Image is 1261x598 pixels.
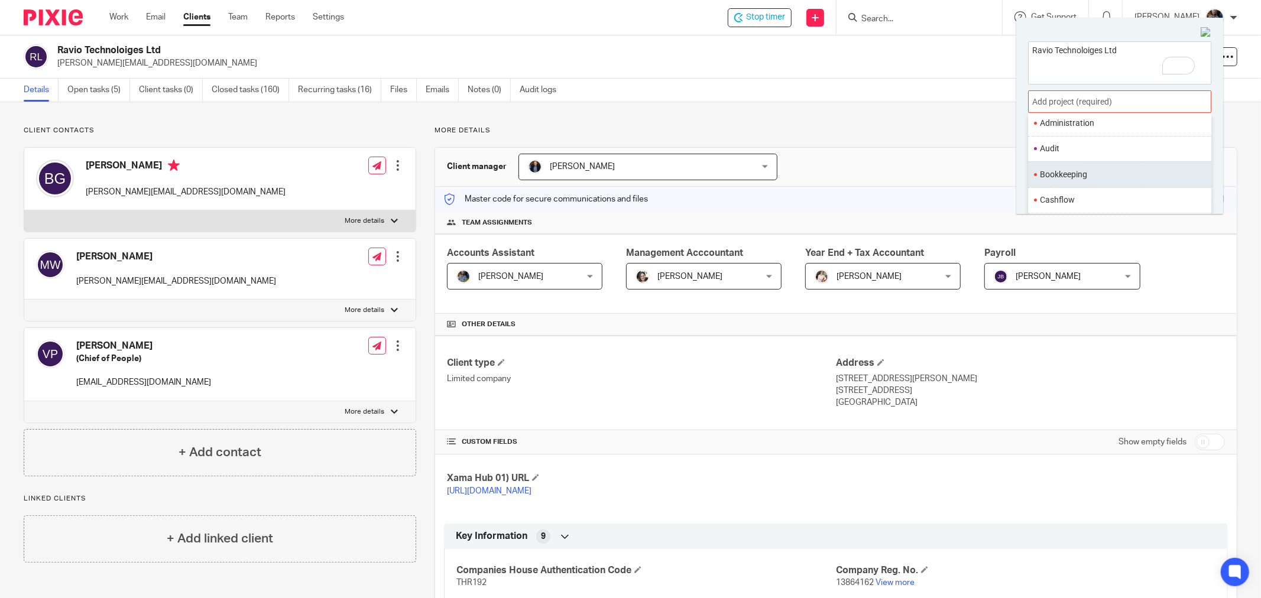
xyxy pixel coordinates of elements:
p: [GEOGRAPHIC_DATA] [836,396,1225,408]
h3: Client manager [447,161,507,173]
img: svg%3E [36,251,64,279]
a: Reports [265,11,295,23]
span: [PERSON_NAME] [550,162,615,171]
input: Search [860,14,967,25]
span: Stop timer [746,11,785,24]
span: Get Support [1031,13,1077,21]
span: THR192 [456,578,487,587]
p: [PERSON_NAME] [1134,11,1200,23]
a: Client tasks (0) [139,79,203,102]
ul: Confirmation Statements [1028,213,1211,238]
a: Recurring tasks (16) [298,79,381,102]
ul: Audit [1028,136,1211,161]
li: Audit [1040,142,1194,155]
a: Details [24,79,59,102]
p: More details [345,305,385,315]
img: Jaskaran%20Singh.jpeg [456,269,471,284]
li: Favorite [1194,166,1208,182]
img: martin-hickman.jpg [528,160,542,174]
img: Jaskaran%20Singh.jpeg [1205,8,1224,27]
a: Files [390,79,417,102]
p: More details [345,407,385,417]
h4: CUSTOM FIELDS [447,437,836,447]
span: Team assignments [462,218,532,227]
img: barbara-raine-.jpg [636,269,650,284]
p: [STREET_ADDRESS][PERSON_NAME] [836,373,1225,385]
p: Client contacts [24,126,416,135]
a: Audit logs [520,79,565,102]
ul: Cashflow [1028,187,1211,213]
h4: [PERSON_NAME] [76,251,276,263]
p: Linked clients [24,494,416,503]
li: Favorite [1194,115,1208,131]
p: Limited company [447,373,836,385]
a: Team [228,11,248,23]
h2: Ravio Technoloiges Ltd [57,44,873,57]
h4: Client type [447,357,836,369]
textarea: To enrich screen reader interactions, please activate Accessibility in Grammarly extension settings [1029,42,1211,80]
p: [EMAIL_ADDRESS][DOMAIN_NAME] [76,376,211,388]
li: Favorite [1194,192,1208,208]
span: [PERSON_NAME] [1016,272,1081,281]
span: [PERSON_NAME] [657,272,722,281]
h4: Xama Hub 01) URL [447,472,836,485]
a: Open tasks (5) [67,79,130,102]
a: View more [876,578,915,587]
h4: Companies House Authentication Code [456,564,836,577]
li: Favorite [1194,141,1208,157]
a: Emails [426,79,459,102]
a: Notes (0) [468,79,511,102]
a: Settings [313,11,344,23]
span: Key Information [456,530,527,542]
ul: Administration [1028,110,1211,135]
span: Payroll [984,248,1016,258]
h4: + Add contact [179,443,261,461]
p: [PERSON_NAME][EMAIL_ADDRESS][DOMAIN_NAME] [57,57,1077,69]
p: More details [345,216,385,226]
span: 13864162 [836,578,874,587]
span: Accounts Assistant [447,248,534,258]
p: [PERSON_NAME][EMAIL_ADDRESS][DOMAIN_NAME] [86,186,286,198]
a: Closed tasks (160) [212,79,289,102]
span: [PERSON_NAME] [478,272,543,281]
li: Administration [1040,117,1194,129]
a: Clients [183,11,210,23]
img: svg%3E [24,44,48,69]
span: Other details [462,320,516,329]
label: Show empty fields [1119,436,1187,448]
li: Bookkeeping [1040,168,1194,181]
span: [PERSON_NAME] [837,272,902,281]
div: Ravio Technoloiges Ltd [728,8,792,27]
ul: Bookkeeping [1028,161,1211,187]
img: svg%3E [36,340,64,368]
img: svg%3E [36,160,74,197]
a: Work [109,11,128,23]
p: Master code for secure communications and files [444,193,648,205]
img: Pixie [24,9,83,25]
span: Management Acccountant [626,248,743,258]
h4: Address [836,357,1225,369]
h4: + Add linked client [167,529,273,548]
a: [URL][DOMAIN_NAME] [447,487,531,495]
img: Kayleigh%20Henson.jpeg [815,269,829,284]
span: Year End + Tax Accountant [805,248,924,258]
h4: [PERSON_NAME] [86,160,286,174]
span: 9 [541,531,546,542]
h5: (Chief of People) [76,353,211,365]
i: Primary [168,160,180,171]
li: Cashflow [1040,194,1194,206]
p: [STREET_ADDRESS] [836,385,1225,396]
a: Email [146,11,166,23]
p: [PERSON_NAME][EMAIL_ADDRESS][DOMAIN_NAME] [76,275,276,287]
img: Close [1201,27,1211,38]
img: svg%3E [994,269,1008,284]
h4: Company Reg. No. [836,564,1215,577]
h4: [PERSON_NAME] [76,340,211,352]
p: More details [435,126,1237,135]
